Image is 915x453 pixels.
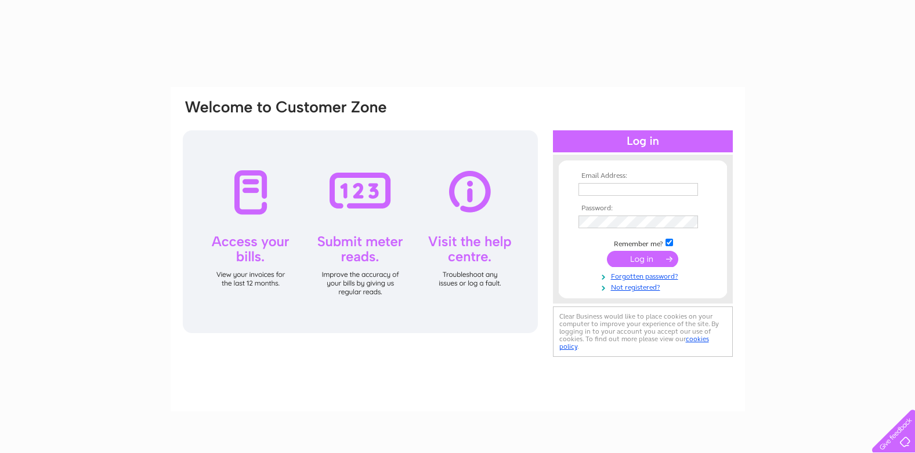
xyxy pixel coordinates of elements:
a: Not registered? [578,281,710,292]
a: Forgotten password? [578,270,710,281]
th: Password: [576,204,710,213]
td: Remember me? [576,237,710,249]
th: Email Address: [576,172,710,180]
a: cookies policy [559,335,709,350]
input: Submit [607,251,678,267]
div: Clear Business would like to place cookies on your computer to improve your experience of the sit... [553,306,733,357]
